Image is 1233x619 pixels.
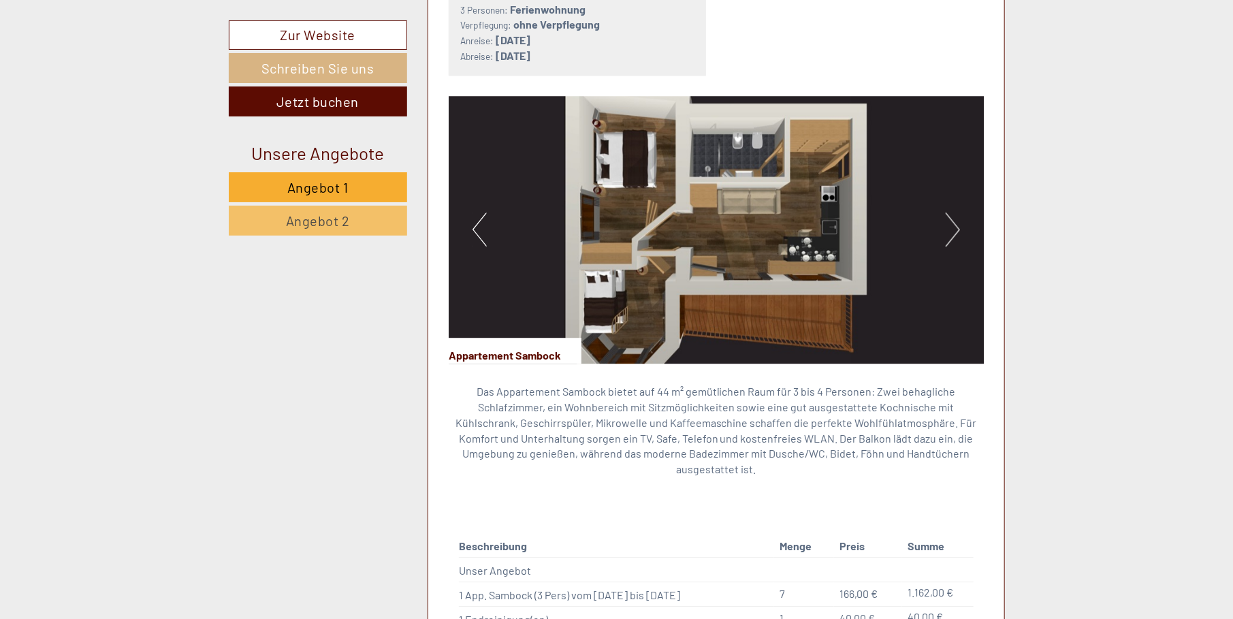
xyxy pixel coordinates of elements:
[839,587,878,600] span: 166,00 €
[460,50,494,62] small: Abreise:
[20,39,213,50] div: Appartements & Wellness [PERSON_NAME]
[229,53,407,83] a: Schreiben Sie uns
[496,49,530,62] b: [DATE]
[459,557,774,582] td: Unser Angebot
[460,19,511,31] small: Verpflegung:
[459,536,774,557] th: Beschreibung
[229,86,407,116] a: Jetzt buchen
[286,212,350,229] span: Angebot 2
[946,212,960,247] button: Next
[496,33,530,46] b: [DATE]
[774,582,834,606] td: 7
[449,384,984,477] p: Das Appartement Sambock bietet auf 44 m² gemütlichen Raum für 3 bis 4 Personen: Zwei behagliche S...
[513,18,600,31] b: ohne Verpflegung
[287,179,349,195] span: Angebot 1
[902,582,973,606] td: 1.162,00 €
[510,3,586,16] b: Ferienwohnung
[10,37,220,78] div: Guten Tag, wie können wir Ihnen helfen?
[459,582,774,606] td: 1 App. Sambock (3 Pers) vom [DATE] bis [DATE]
[460,4,508,16] small: 3 Personen:
[449,338,581,364] div: Appartement Sambock
[473,212,487,247] button: Previous
[902,536,973,557] th: Summe
[834,536,902,557] th: Preis
[20,66,213,76] small: 09:14
[229,140,407,165] div: Unsere Angebote
[460,35,494,46] small: Anreise:
[229,20,407,50] a: Zur Website
[445,353,535,383] button: Senden
[774,536,834,557] th: Menge
[449,96,984,364] img: image
[239,10,296,33] div: Montag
